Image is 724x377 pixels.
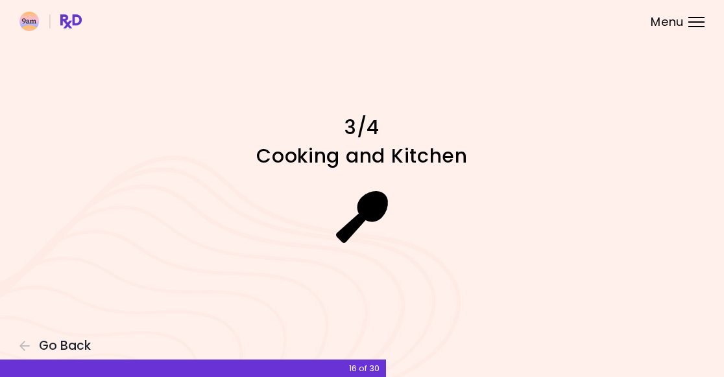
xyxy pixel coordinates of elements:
img: RxDiet [19,12,82,31]
h1: 3/4 [169,115,555,140]
span: Go Back [39,339,91,353]
span: Menu [651,16,684,28]
h1: Cooking and Kitchen [169,143,555,168]
button: Go Back [19,339,97,353]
